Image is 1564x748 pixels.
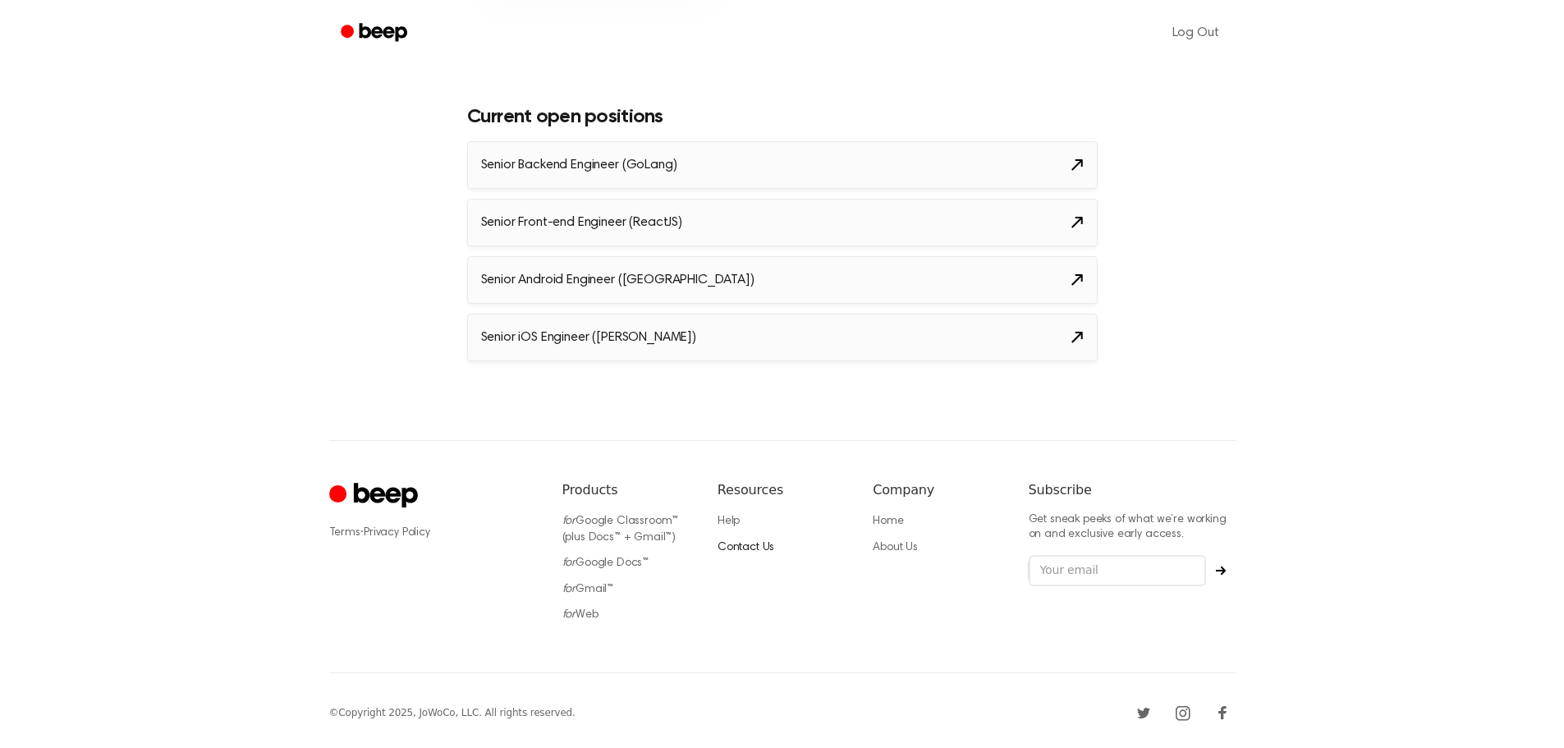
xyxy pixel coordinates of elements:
[562,609,576,621] i: for
[329,525,536,541] div: ·
[1131,700,1157,726] a: Twitter
[481,213,682,232] div: Senior Front-end Engineer (ReactJS)
[562,584,614,595] a: forGmail™
[329,527,360,539] a: Terms
[467,106,1098,128] h3: Current open positions
[481,155,677,175] div: Senior Backend Engineer (GoLang)
[467,256,1098,304] a: Senior Android Engineer ([GEOGRAPHIC_DATA])
[364,527,430,539] a: Privacy Policy
[467,199,1098,246] a: Senior Front-end Engineer (ReactJS)
[718,542,774,553] a: Contact Us
[467,141,1098,189] a: Senior Backend Engineer (GoLang)
[481,328,696,347] div: Senior iOS Engineer ([PERSON_NAME])
[1209,700,1236,726] a: Facebook
[1156,13,1236,53] a: Log Out
[873,480,1002,500] h6: Company
[329,17,422,49] a: Beep
[467,314,1098,361] a: Senior iOS Engineer ([PERSON_NAME])
[562,584,576,595] i: for
[1029,513,1236,542] p: Get sneak peeks of what we’re working on and exclusive early access.
[562,480,691,500] h6: Products
[562,516,679,544] a: forGoogle Classroom™ (plus Docs™ + Gmail™)
[562,558,576,569] i: for
[329,705,576,720] div: © Copyright 2025, JoWoCo, LLC. All rights reserved.
[481,270,754,290] div: Senior Android Engineer ([GEOGRAPHIC_DATA])
[562,558,649,569] a: forGoogle Docs™
[562,609,599,621] a: forWeb
[1029,480,1236,500] h6: Subscribe
[1170,700,1196,726] a: Instagram
[1029,555,1206,586] input: Your email
[329,480,422,512] a: Cruip
[873,516,903,527] a: Home
[718,516,740,527] a: Help
[873,542,918,553] a: About Us
[562,516,576,527] i: for
[1206,566,1236,576] button: Subscribe
[718,480,846,500] h6: Resources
